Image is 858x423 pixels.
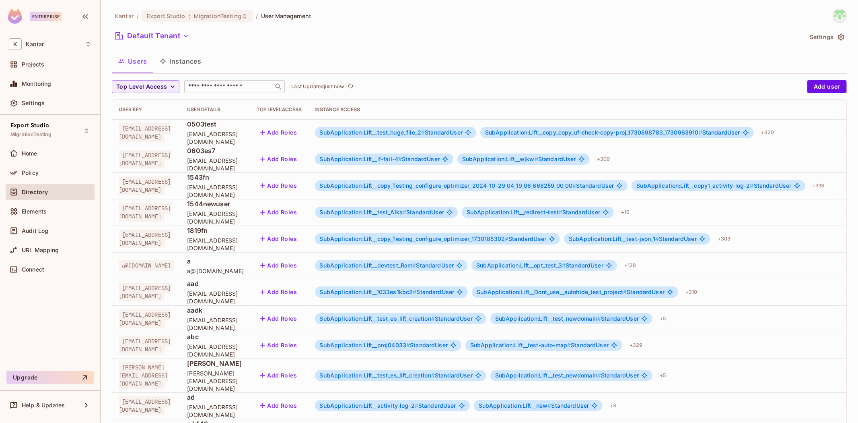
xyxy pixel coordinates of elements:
button: Add Roles [257,286,300,299]
span: [EMAIL_ADDRESS][DOMAIN_NAME] [187,236,244,252]
span: [EMAIL_ADDRESS][DOMAIN_NAME] [187,210,244,225]
span: : [188,13,191,19]
span: Audit Log [22,228,48,234]
span: ad [187,393,244,402]
span: StandardUser [320,129,463,136]
span: Projects [22,61,44,68]
span: # [413,288,416,295]
button: Add Roles [257,399,300,412]
span: Home [22,150,37,157]
span: Elements [22,208,47,215]
span: # [415,402,418,409]
span: # [699,129,702,136]
div: User Key [119,106,174,113]
span: # [406,342,410,348]
span: SubApplication:Lift__copy_Testing_configure_optimizer_1730185302 [320,235,509,242]
span: 1819fn [187,226,244,235]
span: [EMAIL_ADDRESS][DOMAIN_NAME] [187,403,244,419]
span: # [655,235,659,242]
span: StandardUser [476,262,603,269]
button: Default Tenant [112,29,192,42]
span: MigrationTesting [194,12,241,20]
span: Directory [22,189,48,195]
span: SubApplication:Lift__copy1_activity-log-2 [636,182,753,189]
span: # [431,315,435,322]
span: SubApplication:Lift__wjkw [462,156,538,162]
span: [EMAIL_ADDRESS][DOMAIN_NAME] [119,336,171,355]
span: Workspace: Kantar [26,41,44,48]
button: Add Roles [257,232,300,245]
span: [PERSON_NAME][EMAIL_ADDRESS][DOMAIN_NAME] [119,362,168,389]
span: 1544newuser [187,199,244,208]
span: MigrationTesting [10,131,51,138]
span: # [572,182,576,189]
button: Add Roles [257,312,300,325]
span: SubApplication:Lift__test_newdomain [495,315,601,322]
span: # [412,262,416,269]
span: SubApplication:Lift__1033es1kbc2 [320,288,417,295]
span: # [750,182,754,189]
span: Help & Updates [22,402,65,408]
span: StandardUser [470,342,609,348]
span: SubApplication:Lift__test_es_lift_creation [320,372,435,379]
span: SubApplication:Lift__activity-log-2 [320,402,418,409]
span: Click to refresh data [344,82,355,91]
span: StandardUser [320,156,440,162]
p: Last Updated just now [291,83,344,90]
img: Devesh.Kumar@Kantar.com [833,9,846,23]
span: StandardUser [462,156,576,162]
div: Enterprise [30,12,62,21]
span: SubApplication:Lift__new [479,402,551,409]
div: + 303 [714,232,734,245]
button: refresh [346,82,355,91]
span: 1543fn [187,173,244,182]
span: SubApplication:Lift__test_newdomain [495,372,601,379]
span: StandardUser [320,402,456,409]
span: SubApplication:Lift__copy_copy_uf-check-copy-proj_1730898783_1730963910 [485,129,702,136]
div: User Details [187,106,244,113]
span: StandardUser [477,289,665,295]
span: # [535,156,538,162]
div: + 329 [626,339,646,352]
span: URL Mapping [22,247,59,253]
div: Top Level Access [257,106,302,113]
span: 0503test [187,120,244,129]
div: + 320 [758,126,778,139]
span: Top Level Access [116,82,167,92]
span: [EMAIL_ADDRESS][DOMAIN_NAME] [187,130,244,145]
span: [EMAIL_ADDRESS][DOMAIN_NAME] [119,283,171,301]
span: # [398,156,402,162]
span: [EMAIL_ADDRESS][DOMAIN_NAME] [119,123,171,142]
button: Add Roles [257,206,300,219]
button: Instances [153,51,208,71]
li: / [256,12,258,20]
span: [EMAIL_ADDRESS][DOMAIN_NAME] [119,230,171,248]
span: SubApplication:Lift__test_huge_file_2 [320,129,425,136]
span: StandardUser [479,402,589,409]
span: abc [187,332,244,341]
button: Upgrade [6,371,94,384]
span: # [403,209,406,216]
span: User Management [261,12,311,20]
span: [EMAIL_ADDRESS][DOMAIN_NAME] [187,343,244,358]
span: StandardUser [569,236,697,242]
span: StandardUser [320,262,454,269]
span: StandardUser [320,315,473,322]
span: a [187,257,244,265]
span: SubApplication:Lift__test_es_lift_creation [320,315,435,322]
span: [EMAIL_ADDRESS][DOMAIN_NAME] [119,150,171,168]
span: SubApplication:Lift__test_Alka [320,209,407,216]
span: SubApplication:Lift__devtest_Ram [320,262,416,269]
span: the active workspace [115,12,134,20]
span: Settings [22,100,45,106]
span: SubApplication:Lift__test-auto-map [470,342,571,348]
span: StandardUser [495,315,639,322]
button: Add Roles [257,339,300,352]
span: StandardUser [495,372,639,379]
button: Add Roles [257,126,300,139]
div: + 16 [618,206,633,219]
button: Users [112,51,153,71]
span: refresh [347,83,354,91]
span: K [9,38,22,50]
span: # [559,209,562,216]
